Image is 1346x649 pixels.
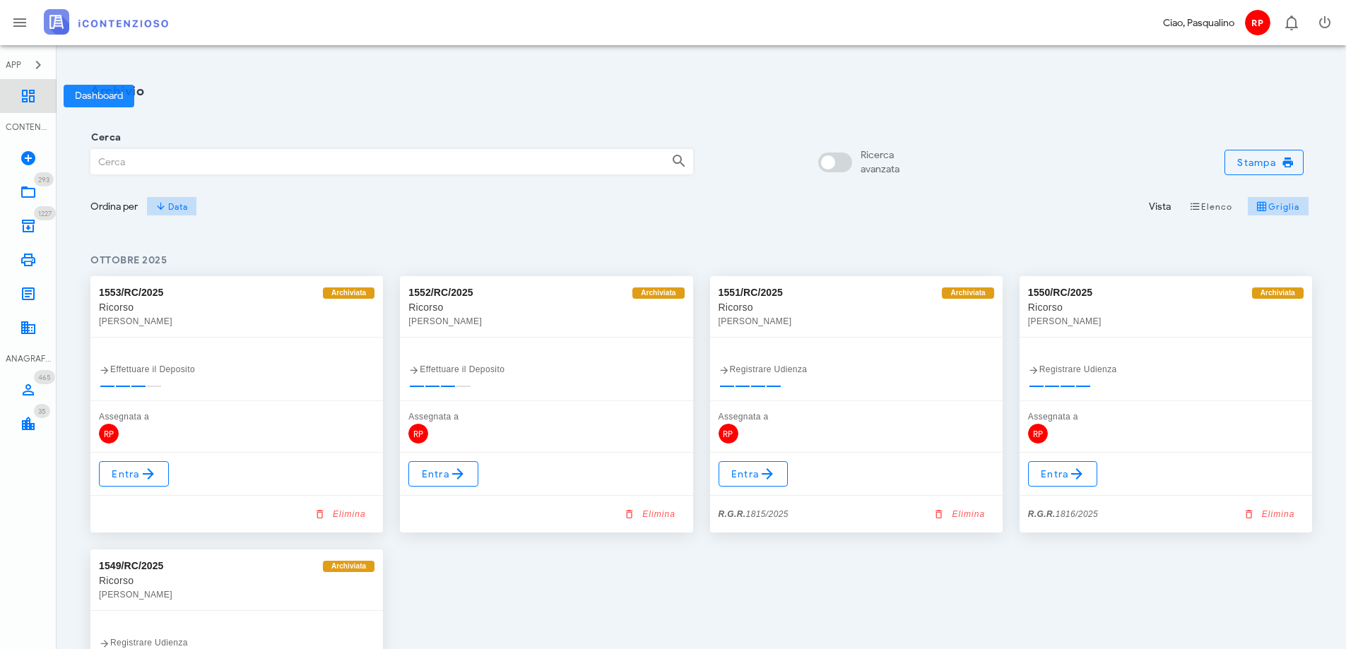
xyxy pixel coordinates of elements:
[34,370,55,384] span: Distintivo
[1028,362,1304,376] div: Registrare Udienza
[99,588,374,602] div: [PERSON_NAME]
[91,150,660,174] input: Cerca
[99,410,374,424] div: Assegnata a
[408,424,428,443] span: RP
[408,461,478,487] a: Entra
[1028,285,1093,300] div: 1550/RC/2025
[1245,10,1270,35] span: RP
[935,508,985,520] span: Elimina
[1246,508,1295,520] span: Elimina
[950,287,985,299] span: Archiviata
[408,410,684,424] div: Assegnata a
[38,407,46,416] span: 35
[861,148,899,177] div: Ricerca avanzata
[87,131,121,145] label: Cerca
[317,508,366,520] span: Elimina
[1248,196,1309,216] button: Griglia
[1028,507,1098,521] div: 1816/2025
[719,362,994,376] div: Registrare Udienza
[719,424,738,443] span: RP
[1224,150,1304,175] button: Stampa
[90,82,1312,101] h1: Archivio
[331,287,366,299] span: Archiviata
[34,206,56,220] span: Distintivo
[99,300,374,314] div: Ricorso
[408,314,684,328] div: [PERSON_NAME]
[155,201,187,212] span: Data
[38,209,52,218] span: 1227
[719,314,994,328] div: [PERSON_NAME]
[1179,196,1241,216] button: Elenco
[719,300,994,314] div: Ricorso
[99,424,119,443] span: RP
[1028,424,1048,443] span: RP
[719,285,784,300] div: 1551/RC/2025
[420,465,466,482] span: Entra
[111,465,157,482] span: Entra
[719,410,994,424] div: Assegnata a
[641,287,675,299] span: Archiviata
[331,561,366,572] span: Archiviata
[1163,16,1234,30] div: Ciao, Pasqualino
[99,573,374,588] div: Ricorso
[1149,199,1171,214] div: Vista
[719,461,789,487] a: Entra
[90,253,1312,268] h4: ottobre 2025
[1256,201,1300,212] span: Griglia
[1028,461,1098,487] a: Entra
[99,461,169,487] a: Entra
[719,509,746,519] strong: R.G.R.
[6,352,51,365] div: ANAGRAFICA
[99,558,164,573] div: 1549/RC/2025
[1240,6,1274,40] button: RP
[1028,314,1304,328] div: [PERSON_NAME]
[99,362,374,376] div: Effettuare il Deposito
[927,504,994,524] button: Elimina
[44,9,168,35] img: logo-text-2x.png
[307,504,374,524] button: Elimina
[408,362,684,376] div: Effettuare il Deposito
[38,175,49,184] span: 293
[1261,287,1295,299] span: Archiviata
[1189,201,1233,212] span: Elenco
[1028,300,1304,314] div: Ricorso
[6,121,51,133] div: CONTENZIOSO
[618,504,685,524] button: Elimina
[626,508,675,520] span: Elimina
[719,507,789,521] div: 1815/2025
[146,196,197,216] button: Data
[99,314,374,328] div: [PERSON_NAME]
[1028,509,1056,519] strong: R.G.R.
[408,300,684,314] div: Ricorso
[408,285,473,300] div: 1552/RC/2025
[34,172,54,186] span: Distintivo
[1236,504,1304,524] button: Elimina
[731,465,777,482] span: Entra
[1236,156,1292,169] span: Stampa
[38,373,51,382] span: 465
[90,199,138,214] div: Ordina per
[1040,465,1086,482] span: Entra
[99,285,164,300] div: 1553/RC/2025
[34,404,50,418] span: Distintivo
[1274,6,1308,40] button: Distintivo
[1028,410,1304,424] div: Assegnata a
